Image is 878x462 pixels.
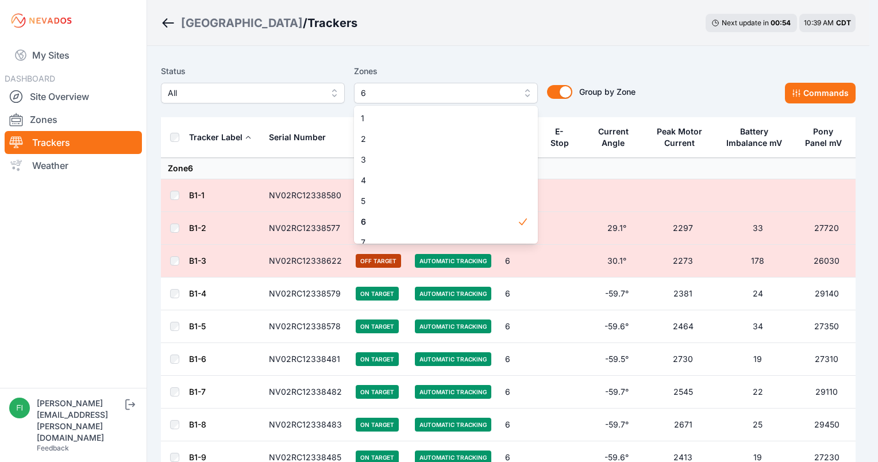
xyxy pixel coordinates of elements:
[361,237,517,248] span: 7
[361,195,517,207] span: 5
[361,216,517,228] span: 6
[361,154,517,165] span: 3
[361,133,517,145] span: 2
[361,175,517,186] span: 4
[361,113,517,124] span: 1
[354,83,538,103] button: 6
[361,86,515,100] span: 6
[354,106,538,244] div: 6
